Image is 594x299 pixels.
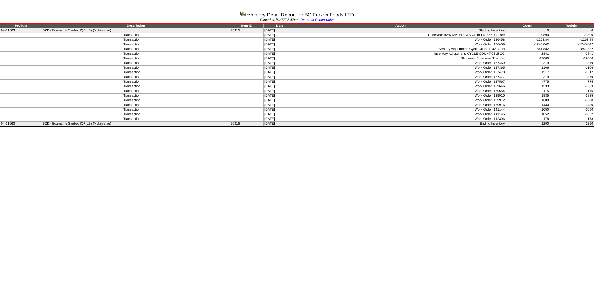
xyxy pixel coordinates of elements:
td: Description [42,23,230,28]
td: Work Order: 141144 [296,108,505,112]
td: -1533 [550,84,594,89]
td: Transaction [0,61,264,66]
td: Weight [550,23,594,28]
td: Work Order: 136459 [296,42,505,47]
td: -1248.042 [550,42,594,47]
td: [DATE] [264,38,296,42]
td: Transaction [0,103,264,108]
img: graph.gif [240,11,245,16]
td: -2841 [550,52,594,56]
td: -175 [505,89,550,94]
td: Starting Inventory [296,28,505,33]
td: Work Order: 139654 [296,89,505,94]
a: Return to Report Utility [300,18,334,22]
td: Transaction [0,80,264,84]
td: -1248.042 [505,42,550,47]
td: 1841.882 [550,47,594,52]
td: -1263.84 [550,38,594,42]
td: -1050 [505,108,550,112]
td: -1052 [505,112,550,117]
td: 04-01563 [0,28,42,33]
td: Transaction [0,70,264,75]
td: Inventory Adjustment: Cycle Count 110224 TH [296,47,505,52]
td: Transaction [0,117,264,122]
td: [DATE] [264,61,296,66]
td: -1517 [550,70,594,75]
td: [DATE] [264,94,296,98]
td: [DATE] [264,112,296,117]
td: -1106 [505,66,550,70]
td: [DATE] [264,28,296,33]
td: Transaction [0,47,264,52]
td: 1841.882 [505,47,550,52]
td: Transaction [0,42,264,47]
td: Work Order: 139916 [296,103,505,108]
td: Work Order: 136458 [296,38,505,42]
td: Transaction [0,84,264,89]
td: -175 [550,89,594,94]
td: -1835 [505,94,550,98]
td: [DATE] [264,75,296,80]
td: BZK - Edamame Shelled IQF(LB) (Mukimame) [42,122,230,126]
td: -1430 [550,103,594,108]
td: [DATE] [264,117,296,122]
td: [DATE] [264,122,296,126]
td: -379 [505,61,550,66]
td: -1052 [550,112,594,117]
td: Ending Inventory [296,122,505,126]
td: [DATE] [264,52,296,56]
td: Transaction [0,75,264,80]
td: -2841 [505,52,550,56]
td: 0 [505,28,550,33]
td: -775 [505,80,550,84]
td: -379 [550,75,594,80]
td: Work Order: 137469 [296,61,505,66]
td: -1533 [505,84,550,89]
td: [DATE] [264,70,296,75]
td: Transaction [0,52,264,56]
td: [DATE] [264,56,296,61]
td: -12000 [505,56,550,61]
td: Transaction [0,56,264,61]
td: [DATE] [264,98,296,103]
td: -12000 [550,56,594,61]
td: Date [264,23,296,28]
td: [DATE] [264,33,296,38]
td: [DATE] [264,42,296,47]
td: Transaction [0,66,264,70]
td: -1680 [550,98,594,103]
td: Work Order: 141145 [296,112,505,117]
td: Received: RAW MATERIALS GF to FR BZK Transfe [296,33,505,38]
td: -379 [505,75,550,80]
td: Work Order: 142396 [296,117,505,122]
td: Work Order: 137365 [296,66,505,70]
td: -1106 [550,66,594,70]
td: 96315 [230,122,264,126]
td: Product [0,23,42,28]
td: Work Order: 137477 [296,75,505,80]
td: Transaction [0,98,264,103]
td: Shipment: Edamame Transfer [296,56,505,61]
td: -178 [550,117,594,122]
td: Work Order: 137567 [296,80,505,84]
td: -1050 [550,108,594,112]
td: [DATE] [264,89,296,94]
td: -1680 [505,98,550,103]
td: Transaction [0,112,264,117]
td: Item ID [230,23,264,28]
td: [DATE] [264,84,296,89]
td: Transaction [0,33,264,38]
td: Transaction [0,94,264,98]
td: Work Order: 139646 [296,84,505,89]
td: Inventory Adjustment: CYCLE COUNT 0315 CC [296,52,505,56]
td: -775 [550,80,594,84]
td: [DATE] [264,103,296,108]
td: 29890 [550,33,594,38]
td: -178 [505,117,550,122]
td: -1835 [550,94,594,98]
td: 1290 [550,122,594,126]
td: Transaction [0,38,264,42]
td: BZK - Edamame Shelled IQF(LB) (Mukimame) [42,28,230,33]
td: Action [296,23,505,28]
td: -1263.84 [505,38,550,42]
